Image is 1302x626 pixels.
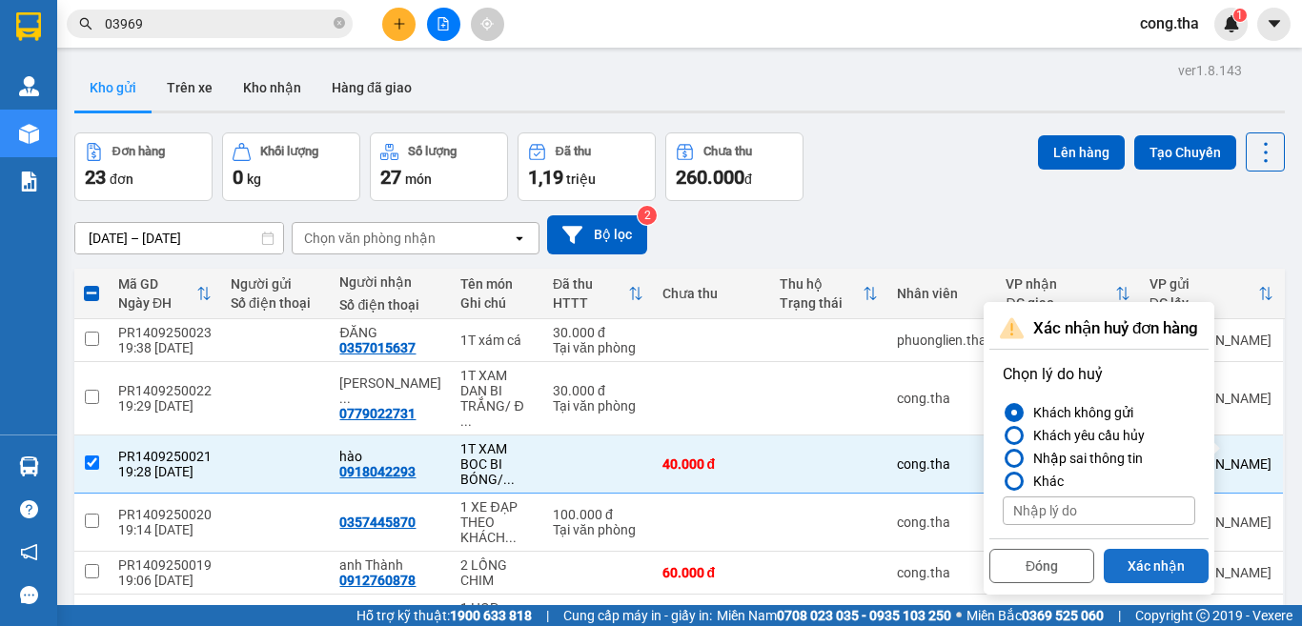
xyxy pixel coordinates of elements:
[118,507,212,522] div: PR1409250020
[450,608,532,623] strong: 1900 633 818
[339,274,441,290] div: Người nhận
[231,295,320,311] div: Số điện thoại
[543,269,652,319] th: Toggle SortBy
[638,206,657,225] sup: 2
[260,145,318,158] div: Khối lượng
[1104,549,1209,583] button: Xác nhận
[339,449,441,464] div: hào
[777,608,951,623] strong: 0708 023 035 - 0935 103 250
[1118,605,1121,626] span: |
[75,223,283,253] input: Select a date range.
[118,276,196,292] div: Mã GD
[117,28,189,117] b: Gửi khách hàng
[665,132,804,201] button: Chưa thu260.000đ
[19,124,39,144] img: warehouse-icon
[1178,60,1242,81] div: ver 1.8.143
[460,557,534,588] div: 2 LỒNG CHIM
[744,172,752,187] span: đ
[480,17,494,30] span: aim
[74,65,152,111] button: Kho gửi
[1149,295,1258,311] div: ĐC lấy
[393,17,406,30] span: plus
[780,276,863,292] div: Thu hộ
[1223,15,1240,32] img: icon-new-feature
[1026,401,1133,424] div: Khách không gửi
[460,333,534,348] div: 1T xám cá
[1026,470,1064,493] div: Khác
[112,145,165,158] div: Đơn hàng
[546,605,549,626] span: |
[897,391,987,406] div: cong.tha
[989,308,1209,350] div: Xác nhận huỷ đơn hàng
[460,441,534,487] div: 1T XAM BOC BI BÓNG/ CHẢO
[676,166,744,189] span: 260.000
[662,565,761,580] div: 60.000 đ
[1003,363,1195,386] p: Chọn lý do huỷ
[460,295,534,311] div: Ghi chú
[105,13,330,34] input: Tìm tên, số ĐT hoặc mã đơn
[553,295,627,311] div: HTTT
[109,269,221,319] th: Toggle SortBy
[339,573,416,588] div: 0912760878
[19,172,39,192] img: solution-icon
[339,464,416,479] div: 0918042293
[553,383,642,398] div: 30.000 đ
[118,464,212,479] div: 19:28 [DATE]
[118,383,212,398] div: PR1409250022
[160,91,262,114] li: (c) 2017
[382,8,416,41] button: plus
[118,449,212,464] div: PR1409250021
[566,172,596,187] span: triệu
[20,543,38,561] span: notification
[16,12,41,41] img: logo-vxr
[1038,135,1125,170] button: Lên hàng
[897,456,987,472] div: cong.tha
[1140,269,1283,319] th: Toggle SortBy
[20,586,38,604] span: message
[228,65,316,111] button: Kho nhận
[339,375,441,406] div: NGUYỄN THỊ HÀ
[339,515,416,530] div: 0357445870
[996,269,1139,319] th: Toggle SortBy
[553,325,642,340] div: 30.000 đ
[110,172,133,187] span: đơn
[553,522,642,537] div: Tại văn phòng
[662,286,761,301] div: Chưa thu
[780,295,863,311] div: Trạng thái
[1022,608,1104,623] strong: 0369 525 060
[1026,424,1145,447] div: Khách yêu cầu hủy
[956,612,962,619] span: ⚪️
[770,269,887,319] th: Toggle SortBy
[1149,276,1258,292] div: VP gửi
[437,17,450,30] span: file-add
[460,276,534,292] div: Tên món
[512,231,527,246] svg: open
[518,132,656,201] button: Đã thu1,19 triệu
[207,24,253,70] img: logo.jpg
[19,76,39,96] img: warehouse-icon
[1125,11,1214,35] span: cong.tha
[118,557,212,573] div: PR1409250019
[405,172,432,187] span: món
[231,276,320,292] div: Người gửi
[553,398,642,414] div: Tại văn phòng
[339,340,416,355] div: 0357015637
[339,406,416,421] div: 0779022731
[339,557,441,573] div: anh Thành
[118,573,212,588] div: 19:06 [DATE]
[85,166,106,189] span: 23
[20,500,38,518] span: question-circle
[717,605,951,626] span: Miền Nam
[247,172,261,187] span: kg
[1134,135,1236,170] button: Tạo Chuyến
[152,65,228,111] button: Trên xe
[118,398,212,414] div: 19:29 [DATE]
[339,297,441,313] div: Số điện thoại
[528,166,563,189] span: 1,19
[553,507,642,522] div: 100.000 đ
[703,145,752,158] div: Chưa thu
[118,295,196,311] div: Ngày ĐH
[563,605,712,626] span: Cung cấp máy in - giấy in:
[304,229,436,248] div: Chọn văn phòng nhận
[503,472,515,487] span: ...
